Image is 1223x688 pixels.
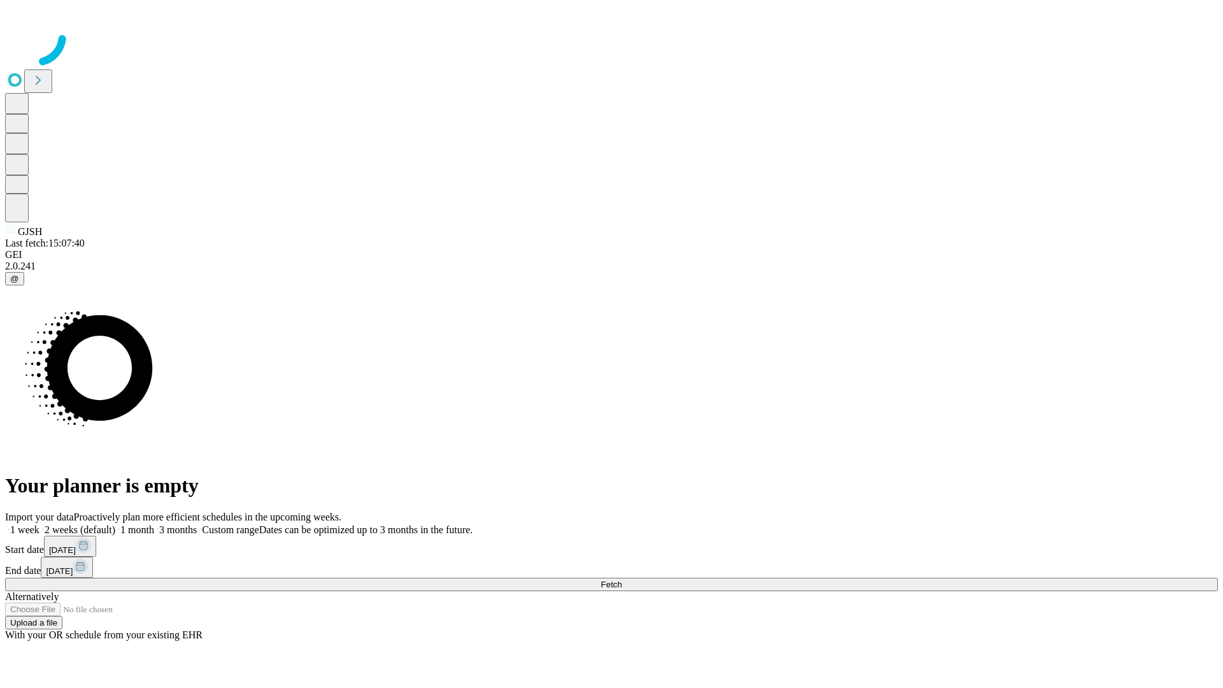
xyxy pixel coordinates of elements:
[5,261,1218,272] div: 2.0.241
[18,226,42,237] span: GJSH
[49,545,76,555] span: [DATE]
[159,524,197,535] span: 3 months
[5,591,59,602] span: Alternatively
[5,578,1218,591] button: Fetch
[5,272,24,285] button: @
[5,629,203,640] span: With your OR schedule from your existing EHR
[5,474,1218,498] h1: Your planner is empty
[202,524,259,535] span: Custom range
[10,274,19,283] span: @
[45,524,115,535] span: 2 weeks (default)
[5,249,1218,261] div: GEI
[5,616,62,629] button: Upload a file
[74,512,341,522] span: Proactively plan more efficient schedules in the upcoming weeks.
[259,524,473,535] span: Dates can be optimized up to 3 months in the future.
[5,536,1218,557] div: Start date
[5,238,85,248] span: Last fetch: 15:07:40
[601,580,622,589] span: Fetch
[5,557,1218,578] div: End date
[120,524,154,535] span: 1 month
[44,536,96,557] button: [DATE]
[41,557,93,578] button: [DATE]
[10,524,39,535] span: 1 week
[46,566,73,576] span: [DATE]
[5,512,74,522] span: Import your data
